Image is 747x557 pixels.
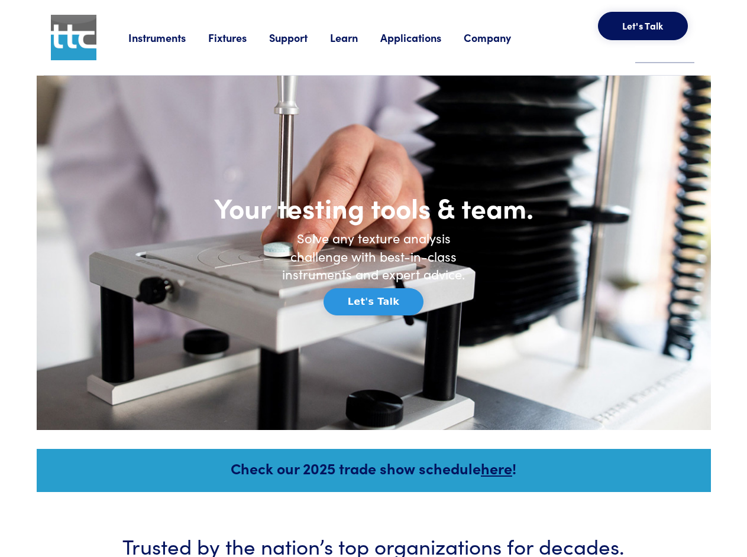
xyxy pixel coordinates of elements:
[481,458,512,478] a: here
[273,229,474,284] h6: Solve any texture analysis challenge with best-in-class instruments and expert advice.
[208,30,269,45] a: Fixtures
[324,288,423,315] button: Let's Talk
[269,30,330,45] a: Support
[380,30,464,45] a: Applications
[51,15,96,60] img: ttc_logo_1x1_v1.0.png
[53,458,695,478] h5: Check our 2025 trade show schedule !
[598,12,688,40] button: Let's Talk
[173,190,575,224] h1: Your testing tools & team.
[464,30,533,45] a: Company
[330,30,380,45] a: Learn
[128,30,208,45] a: Instruments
